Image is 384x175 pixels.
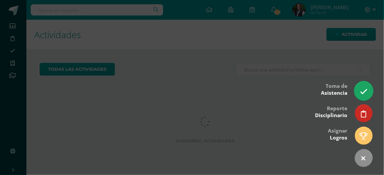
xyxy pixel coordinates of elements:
span: Logros [330,134,348,141]
div: Toma de [321,78,348,100]
span: Asistencia [321,89,348,96]
div: Asignar [328,123,348,144]
div: Reporte [315,101,348,122]
span: Disciplinario [315,112,348,119]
